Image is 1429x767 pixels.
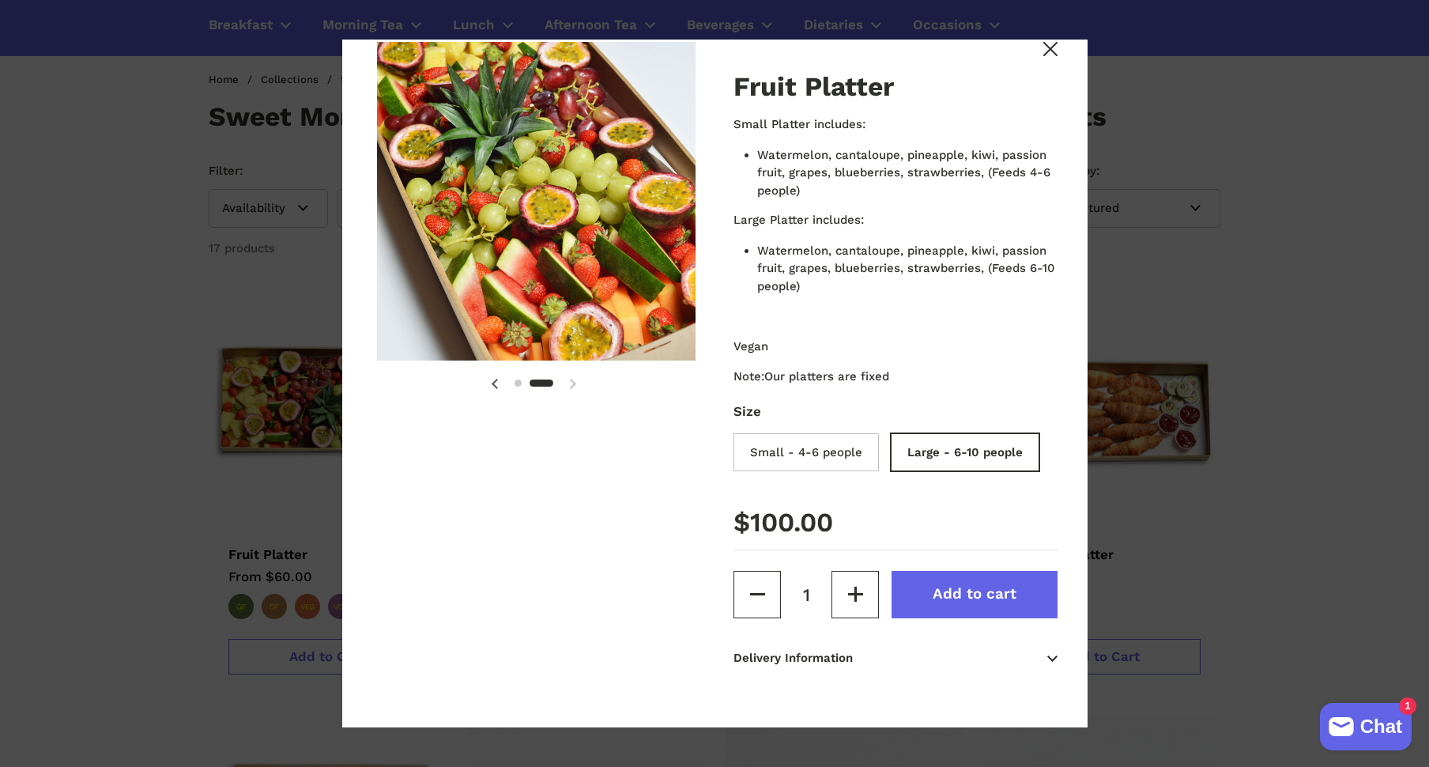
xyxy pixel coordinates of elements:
span: Add to cart [933,585,1016,603]
span: Watermelon, cantaloupe, pineapple, kiwi, passion fruit, grapes, blueberries, strawberries, (Feeds... [757,148,1050,198]
h1: Fruit Platter [733,74,1058,100]
label: Small - 4-6 people [733,433,879,472]
span: Watermelon, cantaloupe, pineapple, kiwi, passion fruit, grapes, blueberries, strawberries, (Feeds... [757,244,1054,293]
button: Add to cart [892,571,1058,618]
span: Size [733,402,1058,421]
b: Large Platter includes: [733,213,864,227]
inbox-online-store-chat: Shopify online store chat [1315,703,1416,754]
label: Large - 6-10 people [891,433,1039,472]
span: Our platters are fixed [764,369,889,383]
i: Note: [733,369,764,383]
span: $100.00 [733,503,833,542]
button: Decrease quantity [733,571,781,618]
img: Fruit Platter [377,42,701,366]
i: Vegan [733,339,768,353]
span: Delivery Information [733,634,1058,682]
button: Increase quantity [831,571,879,618]
b: Small Platter includes: [733,117,865,131]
